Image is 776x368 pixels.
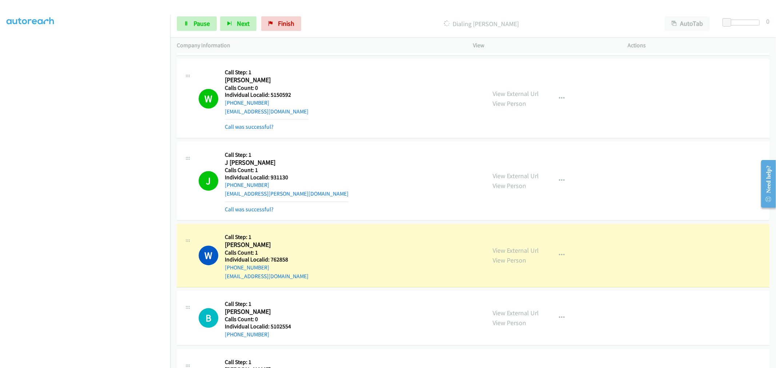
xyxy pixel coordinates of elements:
a: View Person [493,319,526,327]
a: Call was successful? [225,206,274,213]
a: Call was successful? [225,123,274,130]
h5: Call Step: 1 [225,359,309,366]
a: [EMAIL_ADDRESS][DOMAIN_NAME] [225,108,309,115]
h1: B [199,308,218,328]
a: [PHONE_NUMBER] [225,181,269,188]
p: Actions [628,41,769,50]
div: The call is yet to be attempted [199,308,218,328]
h5: Calls Count: 1 [225,167,349,174]
h2: J [PERSON_NAME] [225,159,294,167]
h5: Calls Count: 0 [225,316,294,323]
h5: Calls Count: 1 [225,249,309,256]
button: Next [220,16,256,31]
a: Pause [177,16,217,31]
p: Company Information [177,41,460,50]
h2: [PERSON_NAME] [225,76,294,84]
h5: Individual Localid: 762858 [225,256,309,263]
h5: Individual Localid: 5150592 [225,91,309,99]
p: View [473,41,615,50]
a: View External Url [493,246,539,255]
h5: Individual Localid: 931130 [225,174,349,181]
div: 0 [766,16,769,26]
h5: Calls Count: 0 [225,84,309,92]
a: View External Url [493,309,539,317]
p: Dialing [PERSON_NAME] [311,19,652,29]
a: [EMAIL_ADDRESS][PERSON_NAME][DOMAIN_NAME] [225,190,349,197]
h5: Call Step: 1 [225,233,309,241]
a: View Person [493,181,526,190]
h5: Individual Localid: 5102554 [225,323,294,330]
iframe: Dialpad [7,21,170,367]
a: Finish [261,16,301,31]
a: [PHONE_NUMBER] [225,331,269,338]
h1: W [199,89,218,108]
h5: Call Step: 1 [225,69,309,76]
span: Next [237,19,250,28]
iframe: Resource Center [755,155,776,213]
span: Pause [194,19,210,28]
h2: [PERSON_NAME] [225,308,294,316]
button: AutoTab [665,16,710,31]
span: Finish [278,19,294,28]
a: [EMAIL_ADDRESS][DOMAIN_NAME] [225,273,309,280]
a: [PHONE_NUMBER] [225,264,269,271]
a: View External Url [493,172,539,180]
h1: J [199,171,218,191]
h1: W [199,245,218,265]
h2: [PERSON_NAME] [225,241,294,249]
a: [PHONE_NUMBER] [225,99,269,106]
a: View Person [493,99,526,108]
h5: Call Step: 1 [225,300,294,308]
a: View Person [493,256,526,264]
div: Delay between calls (in seconds) [726,20,760,25]
h5: Call Step: 1 [225,151,349,159]
a: View External Url [493,89,539,98]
